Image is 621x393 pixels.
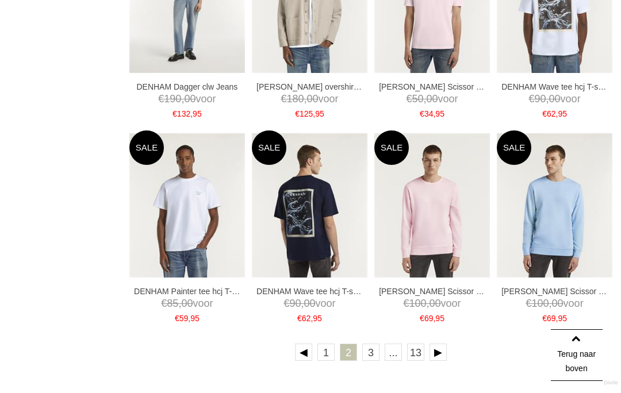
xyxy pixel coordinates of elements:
[281,93,286,105] span: €
[535,93,546,105] span: 90
[379,92,485,106] span: voor
[190,314,200,323] span: 95
[134,92,240,106] span: voor
[412,93,423,105] span: 50
[424,93,427,105] span: ,
[134,286,240,296] a: DENHAM Painter tee hcj T-shirts
[313,314,322,323] span: 95
[549,93,561,105] span: 00
[406,93,412,105] span: €
[178,298,181,309] span: ,
[433,314,435,323] span: ,
[304,298,315,309] span: 00
[134,296,240,311] span: voor
[552,298,563,309] span: 00
[430,298,441,309] span: 00
[532,298,549,309] span: 100
[547,109,556,118] span: 62
[297,314,302,323] span: €
[501,296,608,311] span: voor
[409,298,426,309] span: 100
[374,133,490,278] img: DENHAM Scissor sweat cs Truien
[179,314,189,323] span: 59
[385,344,402,361] span: ...
[181,93,184,105] span: ,
[501,82,608,92] a: DENHAM Wave tee hcj T-shirts
[184,93,195,105] span: 00
[420,314,424,323] span: €
[295,109,300,118] span: €
[256,296,363,311] span: voor
[289,298,301,309] span: 90
[129,133,245,278] img: DENHAM Painter tee hcj T-shirts
[306,93,318,105] span: 00
[435,314,444,323] span: 95
[435,109,444,118] span: 95
[556,314,558,323] span: ,
[134,82,240,92] a: DENHAM Dagger clw Jeans
[547,314,556,323] span: 69
[501,92,608,106] span: voor
[193,109,202,118] span: 95
[379,296,485,311] span: voor
[556,109,558,118] span: ,
[317,344,335,361] a: 1
[304,93,306,105] span: ,
[283,298,289,309] span: €
[315,109,324,118] span: 95
[362,344,379,361] a: 3
[433,109,435,118] span: ,
[549,298,552,309] span: ,
[403,298,409,309] span: €
[551,329,603,381] a: Terug naar boven
[558,314,567,323] span: 95
[424,109,434,118] span: 34
[175,314,179,323] span: €
[407,344,424,361] a: 13
[300,109,313,118] span: 125
[188,314,190,323] span: ,
[256,286,363,296] a: DENHAM Wave tee hcj T-shirts
[558,109,567,118] span: 95
[546,93,549,105] span: ,
[181,298,193,309] span: 00
[158,93,164,105] span: €
[313,109,315,118] span: ,
[379,82,485,92] a: [PERSON_NAME] Scissor tee jc T-shirts
[164,93,181,105] span: 190
[424,314,434,323] span: 69
[529,93,535,105] span: €
[190,109,193,118] span: ,
[501,286,608,296] a: [PERSON_NAME] Scissor sweat cs Truien
[256,82,363,92] a: [PERSON_NAME] overshirt fsc Overhemden
[177,109,190,118] span: 132
[310,314,313,323] span: ,
[301,298,304,309] span: ,
[252,133,367,278] img: DENHAM Wave tee hcj T-shirts
[161,298,167,309] span: €
[286,93,304,105] span: 180
[302,314,311,323] span: 62
[340,344,357,361] a: 2
[526,298,532,309] span: €
[497,133,612,278] img: DENHAM Scissor sweat cs Truien
[427,298,430,309] span: ,
[542,109,547,118] span: €
[379,286,485,296] a: [PERSON_NAME] Scissor sweat cs Truien
[172,109,177,118] span: €
[542,314,547,323] span: €
[256,92,363,106] span: voor
[420,109,424,118] span: €
[427,93,438,105] span: 00
[167,298,178,309] span: 85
